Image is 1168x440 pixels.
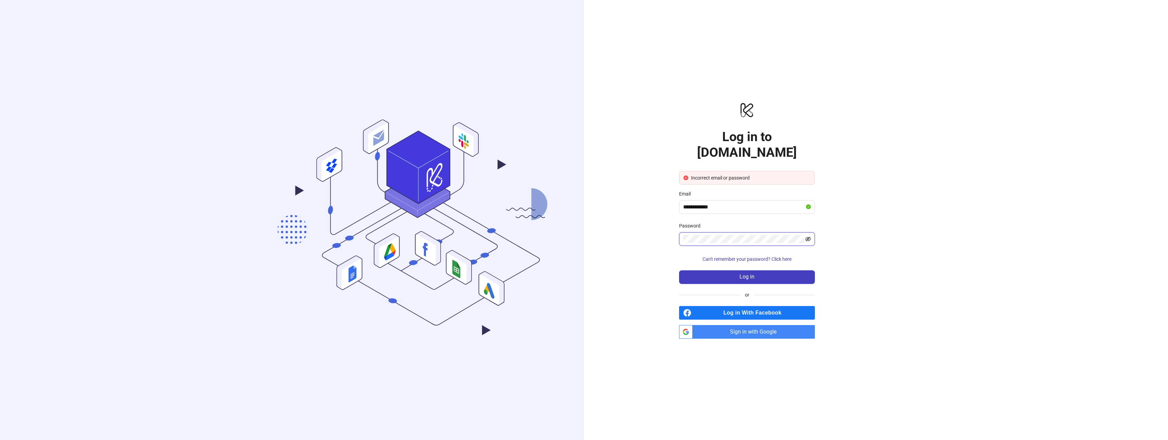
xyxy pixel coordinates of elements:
[740,274,754,280] span: Log in
[805,236,811,242] span: eye-invisible
[679,325,815,339] a: Sign in with Google
[683,235,804,243] input: Password
[679,129,815,160] h1: Log in to [DOMAIN_NAME]
[679,254,815,265] button: Can't remember your password? Click here
[683,203,805,211] input: Email
[679,190,695,198] label: Email
[679,222,705,230] label: Password
[691,174,810,182] div: Incorrect email or password
[694,306,815,320] span: Log in With Facebook
[702,256,791,262] span: Can't remember your password? Click here
[679,306,815,320] a: Log in With Facebook
[683,175,688,180] span: close-circle
[679,256,815,262] a: Can't remember your password? Click here
[740,291,755,299] span: or
[679,270,815,284] button: Log in
[695,325,815,339] span: Sign in with Google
